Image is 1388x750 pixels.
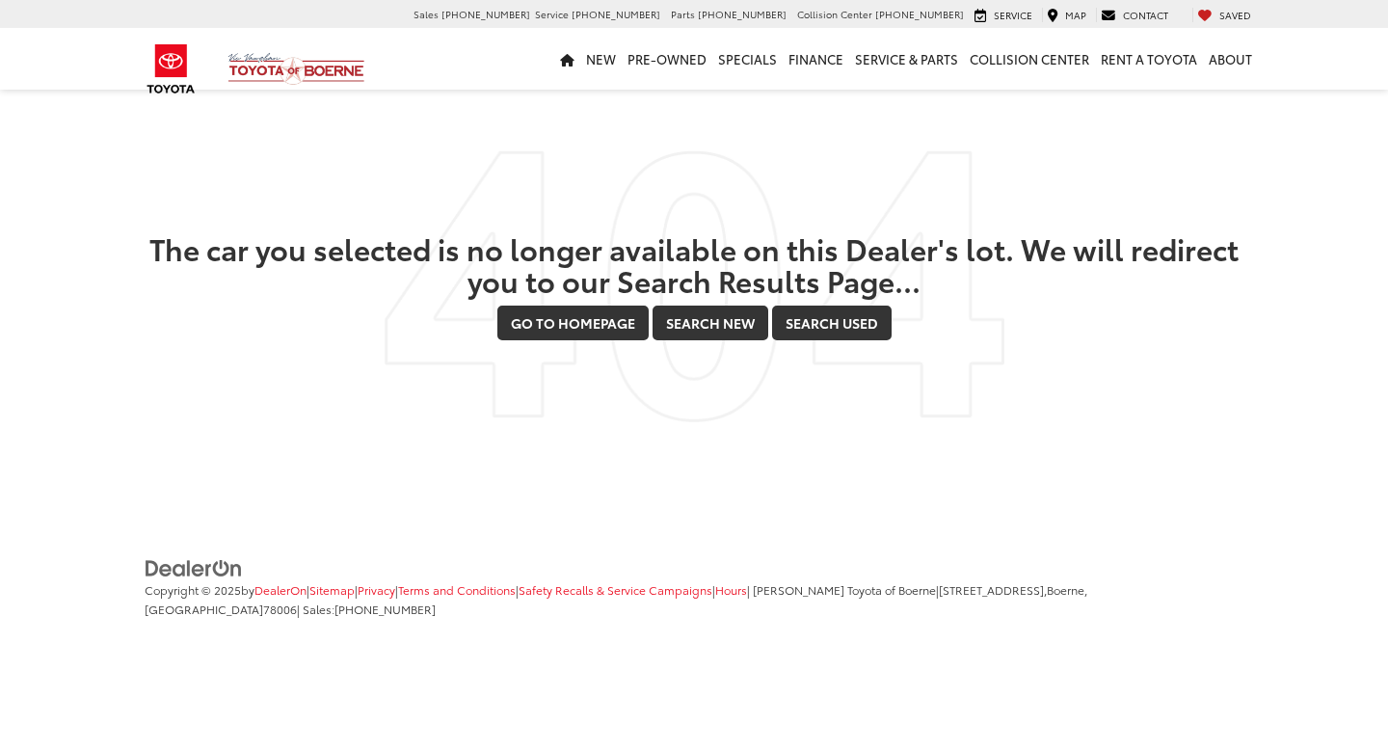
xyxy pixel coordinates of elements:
a: Privacy [358,581,395,598]
a: Search Used [772,306,892,340]
span: [PHONE_NUMBER] [441,7,530,21]
a: Terms and Conditions [398,581,516,598]
a: Contact [1096,8,1173,23]
span: 78006 [263,601,297,617]
span: | [712,581,747,598]
a: Rent a Toyota [1095,28,1203,90]
a: Collision Center [964,28,1095,90]
span: [PHONE_NUMBER] [334,601,436,617]
span: Service [994,8,1032,22]
h2: The car you selected is no longer available on this Dealer's lot. We will redirect you to our Sea... [145,232,1243,296]
a: DealerOn Home Page [254,581,307,598]
a: DealerOn [145,557,243,576]
a: Specials [712,28,783,90]
a: Service & Parts: Opens in a new tab [849,28,964,90]
span: Collision Center [797,7,872,21]
span: Copyright © 2025 [145,581,241,598]
span: Sales [414,7,439,21]
span: Boerne, [1047,581,1087,598]
img: Vic Vaughan Toyota of Boerne [227,52,365,86]
span: [PHONE_NUMBER] [698,7,787,21]
a: My Saved Vehicles [1192,8,1256,23]
a: Map [1042,8,1091,23]
a: About [1203,28,1258,90]
a: Sitemap [309,581,355,598]
span: | [307,581,355,598]
a: Search New [653,306,768,340]
a: Pre-Owned [622,28,712,90]
img: DealerOn [145,558,243,579]
span: by [241,581,307,598]
a: New [580,28,622,90]
span: [STREET_ADDRESS], [939,581,1047,598]
span: | Sales: [297,601,436,617]
a: Finance [783,28,849,90]
a: Hours [715,581,747,598]
span: [GEOGRAPHIC_DATA] [145,601,263,617]
span: | [516,581,712,598]
span: Service [535,7,569,21]
span: | [PERSON_NAME] Toyota of Boerne [747,581,936,598]
span: [PHONE_NUMBER] [875,7,964,21]
span: Saved [1219,8,1251,22]
img: Toyota [135,38,207,100]
a: Home [554,28,580,90]
span: | [355,581,395,598]
span: | [395,581,516,598]
span: Contact [1123,8,1168,22]
span: Map [1065,8,1086,22]
span: Parts [671,7,695,21]
a: Service [970,8,1037,23]
a: Safety Recalls & Service Campaigns, Opens in a new tab [519,581,712,598]
span: [PHONE_NUMBER] [572,7,660,21]
a: Go to Homepage [497,306,649,340]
